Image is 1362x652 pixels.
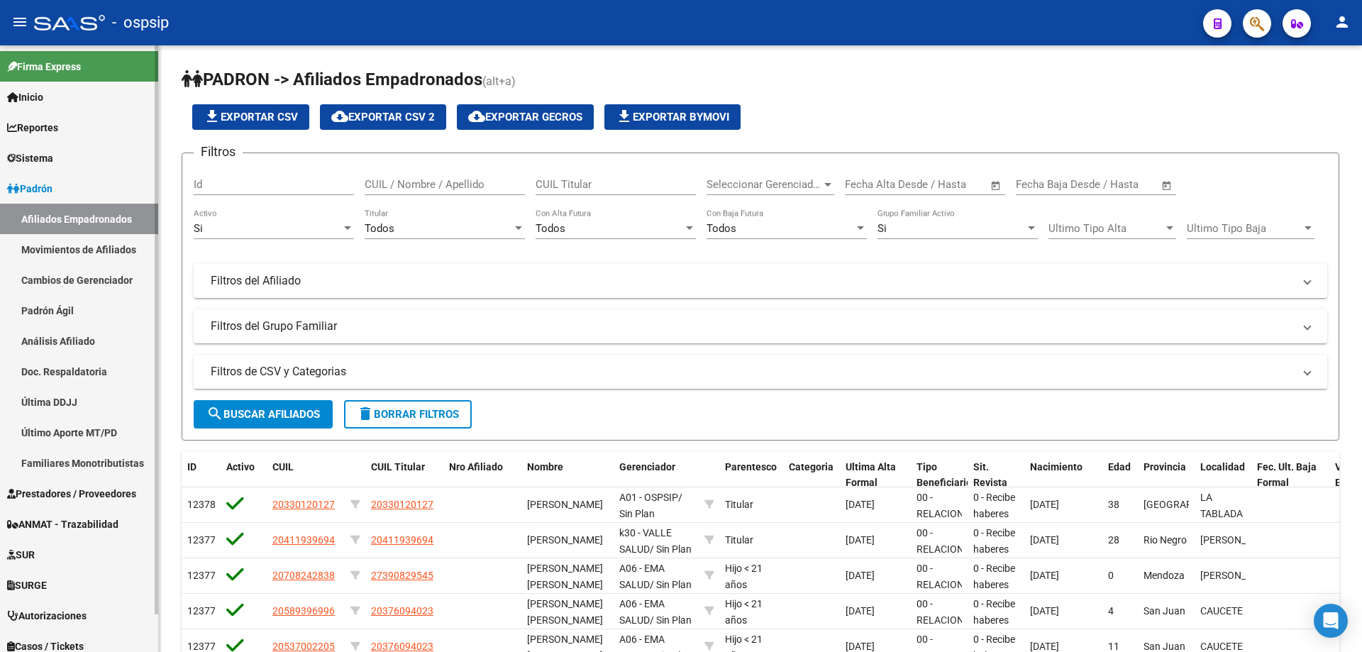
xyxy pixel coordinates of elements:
[1200,534,1276,546] span: [PERSON_NAME]
[1108,605,1114,617] span: 4
[1030,461,1083,473] span: Nacimiento
[194,400,333,429] button: Buscar Afiliados
[1108,534,1119,546] span: 28
[840,452,911,499] datatable-header-cell: Ultima Alta Formal
[988,177,1004,194] button: Open calendar
[1200,570,1276,581] span: [PERSON_NAME]
[331,111,435,123] span: Exportar CSV 2
[7,59,81,74] span: Firma Express
[1030,641,1059,652] span: [DATE]
[1030,499,1059,510] span: [DATE]
[725,534,753,546] span: Titular
[877,222,887,235] span: Si
[973,527,1032,571] span: 0 - Recibe haberes regularmente
[650,614,692,626] span: / Sin Plan
[846,603,905,619] div: [DATE]
[211,364,1293,380] mat-panel-title: Filtros de CSV y Categorias
[1200,641,1243,652] span: CAUCETE
[783,452,840,499] datatable-header-cell: Categoria
[619,461,675,473] span: Gerenciador
[911,452,968,499] datatable-header-cell: Tipo Beneficiario
[968,452,1024,499] datatable-header-cell: Sit. Revista
[371,461,425,473] span: CUIL Titular
[1030,534,1059,546] span: [DATE]
[973,598,1032,642] span: 0 - Recibe haberes regularmente
[846,461,896,489] span: Ultima Alta Formal
[11,13,28,31] mat-icon: menu
[1144,461,1186,473] span: Provincia
[1314,604,1348,638] div: Open Intercom Messenger
[1144,641,1185,652] span: San Juan
[1108,570,1114,581] span: 0
[365,222,394,235] span: Todos
[616,108,633,125] mat-icon: file_download
[331,108,348,125] mat-icon: cloud_download
[226,461,255,473] span: Activo
[206,405,223,422] mat-icon: search
[1144,534,1187,546] span: Rio Negro
[915,178,984,191] input: Fecha fin
[7,578,47,593] span: SURGE
[221,452,267,499] datatable-header-cell: Activo
[619,492,678,503] span: A01 - OSPSIP
[725,598,763,626] span: Hijo < 21 años
[1200,605,1243,617] span: CAUCETE
[917,527,982,587] span: 00 - RELACION DE DEPENDENCIA
[619,563,665,590] span: A06 - EMA SALUD
[650,579,692,590] span: / Sin Plan
[1108,461,1131,473] span: Edad
[973,461,1007,489] span: Sit. Revista
[1086,178,1155,191] input: Fecha fin
[187,499,221,510] span: 123780
[320,104,446,130] button: Exportar CSV 2
[1144,499,1239,510] span: [GEOGRAPHIC_DATA]
[1187,222,1302,235] span: Ultimo Tipo Baja
[536,222,565,235] span: Todos
[7,89,43,105] span: Inicio
[371,534,433,546] span: 20411939694
[371,570,433,581] span: 27390829545
[194,222,203,235] span: Si
[187,461,196,473] span: ID
[7,181,52,197] span: Padrón
[272,461,294,473] span: CUIL
[194,355,1327,389] mat-expansion-panel-header: Filtros de CSV y Categorias
[604,104,741,130] button: Exportar Bymovi
[187,534,221,546] span: 123779
[527,563,603,590] span: [PERSON_NAME] [PERSON_NAME]
[619,598,665,626] span: A06 - EMA SALUD
[194,142,243,162] h3: Filtros
[371,499,433,510] span: 20330120127
[187,641,221,652] span: 123775
[1030,570,1059,581] span: [DATE]
[1200,461,1245,473] span: Localidad
[357,405,374,422] mat-icon: delete
[206,408,320,421] span: Buscar Afiliados
[846,532,905,548] div: [DATE]
[194,264,1327,298] mat-expansion-panel-header: Filtros del Afiliado
[845,178,902,191] input: Fecha inicio
[917,461,972,489] span: Tipo Beneficiario
[192,104,309,130] button: Exportar CSV
[7,486,136,502] span: Prestadores / Proveedores
[1102,452,1138,499] datatable-header-cell: Edad
[614,452,699,499] datatable-header-cell: Gerenciador
[725,499,753,510] span: Titular
[521,452,614,499] datatable-header-cell: Nombre
[707,222,736,235] span: Todos
[846,568,905,584] div: [DATE]
[1159,177,1175,194] button: Open calendar
[7,547,35,563] span: SUR
[443,452,521,499] datatable-header-cell: Nro Afiliado
[204,108,221,125] mat-icon: file_download
[272,570,335,581] span: 20708242838
[1108,641,1119,652] span: 11
[1016,178,1073,191] input: Fecha inicio
[344,400,472,429] button: Borrar Filtros
[468,111,582,123] span: Exportar GECROS
[112,7,169,38] span: - ospsip
[527,461,563,473] span: Nombre
[187,605,221,617] span: 123776
[371,641,433,652] span: 20376094023
[182,70,482,89] span: PADRON -> Afiliados Empadronados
